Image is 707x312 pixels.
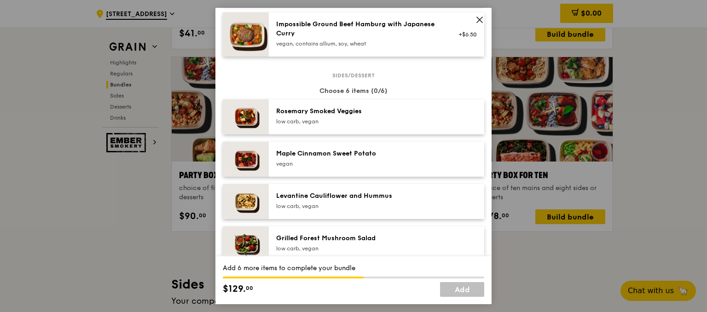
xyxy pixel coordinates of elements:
div: vegan, contains allium, soy, wheat [276,40,441,47]
div: Levantine Cauliflower and Hummus [276,191,441,201]
a: Add [440,282,484,297]
div: +$6.50 [452,31,477,38]
img: daily_normal_Levantine_Cauliflower_and_Hummus__Horizontal_.jpg [223,184,269,219]
div: Add 6 more items to complete your bundle [223,264,484,273]
div: Maple Cinnamon Sweet Potato [276,149,441,158]
div: Impossible Ground Beef Hamburg with Japanese Curry [276,20,441,38]
div: Choose 6 items (0/6) [223,87,484,96]
img: daily_normal_Maple_Cinnamon_Sweet_Potato__Horizontal_.jpg [223,142,269,177]
div: Rosemary Smoked Veggies [276,107,441,116]
div: low carb, vegan [276,245,441,252]
img: daily_normal_Grilled-Forest-Mushroom-Salad-HORZ.jpg [223,226,269,261]
span: $129. [223,282,246,296]
img: daily_normal_HORZ-Impossible-Hamburg-With-Japanese-Curry.jpg [223,12,269,57]
div: low carb, vegan [276,118,441,125]
div: Grilled Forest Mushroom Salad [276,234,441,243]
div: vegan [276,160,441,168]
span: Sides/dessert [329,72,378,79]
img: daily_normal_Thyme-Rosemary-Zucchini-HORZ.jpg [223,99,269,134]
div: low carb, vegan [276,202,441,210]
span: 00 [246,284,253,292]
